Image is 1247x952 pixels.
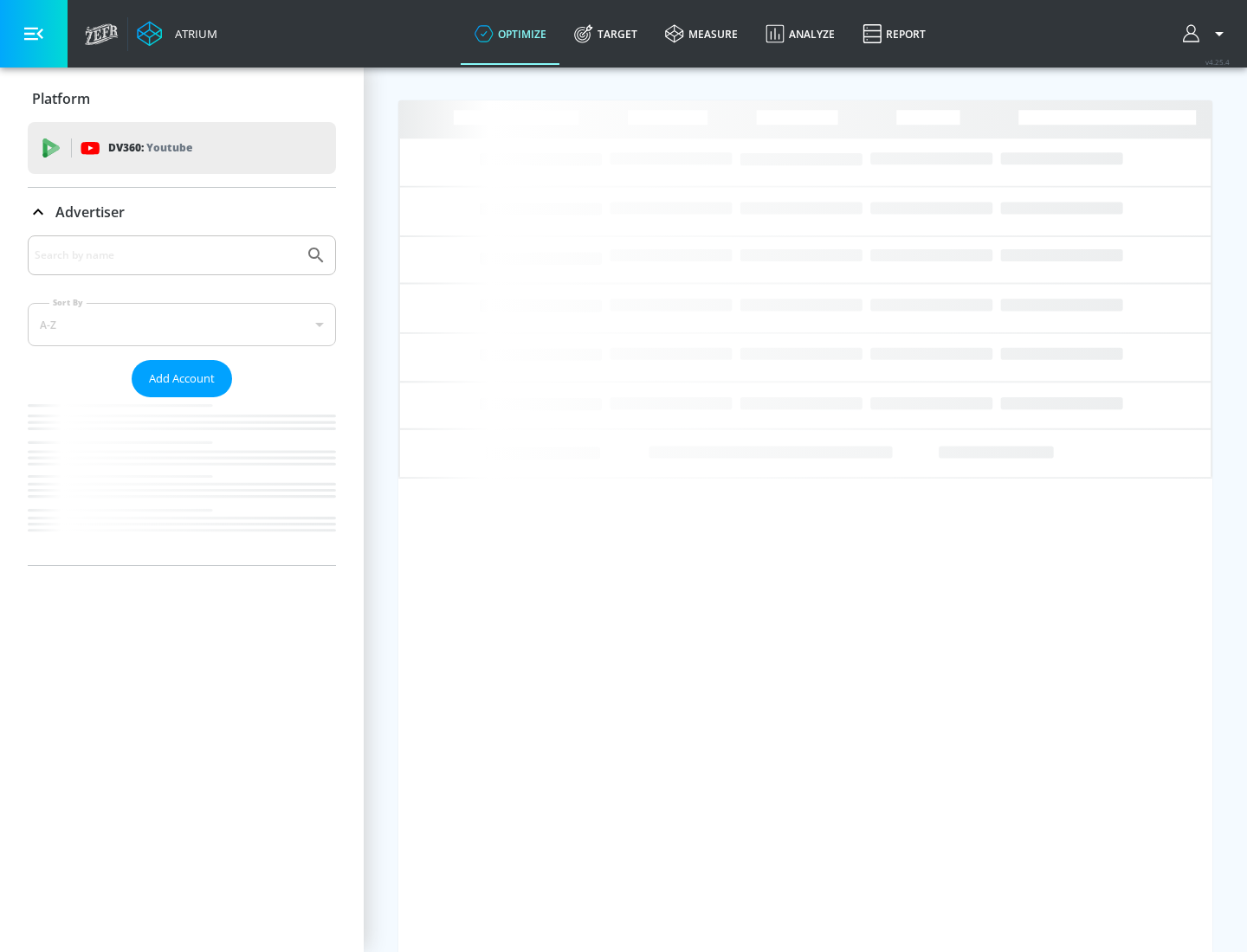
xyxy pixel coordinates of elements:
a: measure [651,3,752,65]
span: v 4.25.4 [1205,57,1230,67]
p: Platform [32,89,90,108]
a: Atrium [137,21,217,47]
p: Youtube [146,138,192,157]
div: Advertiser [28,188,336,236]
a: Target [560,3,651,65]
div: Atrium [168,26,217,42]
div: Advertiser [28,235,336,565]
input: Search by name [35,244,297,267]
p: Advertiser [55,203,125,222]
div: DV360: Youtube [28,122,336,174]
div: A-Z [28,303,336,346]
div: Platform [28,74,336,123]
button: Add Account [132,360,232,397]
p: DV360: [108,138,192,158]
a: optimize [461,3,560,65]
span: Add Account [149,369,215,389]
a: Analyze [752,3,849,65]
nav: list of Advertiser [28,397,336,565]
label: Sort By [49,297,87,308]
a: Report [849,3,940,65]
